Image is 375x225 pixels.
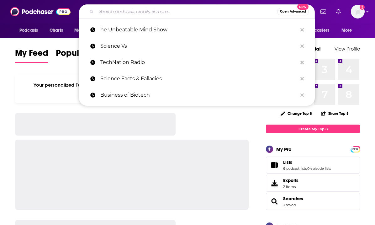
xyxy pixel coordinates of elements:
[307,166,331,171] a: 0 episode lists
[79,22,315,38] a: he Unbeatable Mind Show
[360,5,365,10] svg: Add a profile image
[351,5,365,19] span: Logged in as high10media
[100,87,297,103] p: Business of Biotech
[45,24,67,36] a: Charts
[277,110,316,117] button: Change Top 8
[295,24,338,36] button: open menu
[266,157,360,174] span: Lists
[56,48,109,63] a: Popular Feed
[100,38,297,54] p: Science Vs
[268,179,281,188] span: Exports
[74,26,97,35] span: Monitoring
[10,6,71,18] img: Podchaser - Follow, Share and Rate Podcasts
[268,197,281,206] a: Searches
[351,5,365,19] img: User Profile
[318,6,329,17] a: Show notifications dropdown
[283,178,298,183] span: Exports
[266,193,360,210] span: Searches
[321,107,349,120] button: Share Top 8
[79,71,315,87] a: Science Facts & Fallacies
[268,161,281,169] a: Lists
[79,4,315,19] div: Search podcasts, credits, & more...
[276,146,292,152] div: My Pro
[96,7,277,17] input: Search podcasts, credits, & more...
[280,10,306,13] span: Open Advanced
[283,185,298,189] span: 2 items
[283,159,331,165] a: Lists
[79,87,315,103] a: Business of Biotech
[283,166,307,171] a: 6 podcast lists
[335,46,360,52] a: View Profile
[266,125,360,133] a: Create My Top 8
[283,203,296,207] a: 3 saved
[79,38,315,54] a: Science Vs
[341,26,352,35] span: More
[19,26,38,35] span: Podcasts
[351,147,359,152] span: PRO
[351,5,365,19] button: Show profile menu
[283,159,292,165] span: Lists
[337,24,360,36] button: open menu
[79,54,315,71] a: TechNation Radio
[277,8,309,15] button: Open AdvancedNew
[56,48,109,62] span: Popular Feed
[100,54,297,71] p: TechNation Radio
[266,175,360,192] a: Exports
[15,74,249,103] div: Your personalized Feed is curated based on the Podcasts, Creators, Users, and Lists that you Follow.
[15,24,46,36] button: open menu
[70,24,105,36] button: open menu
[334,6,343,17] a: Show notifications dropdown
[283,196,303,201] a: Searches
[351,147,359,151] a: PRO
[15,48,48,63] a: My Feed
[297,4,309,10] span: New
[100,71,297,87] p: Science Facts & Fallacies
[100,22,297,38] p: he Unbeatable Mind Show
[15,48,48,62] span: My Feed
[50,26,63,35] span: Charts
